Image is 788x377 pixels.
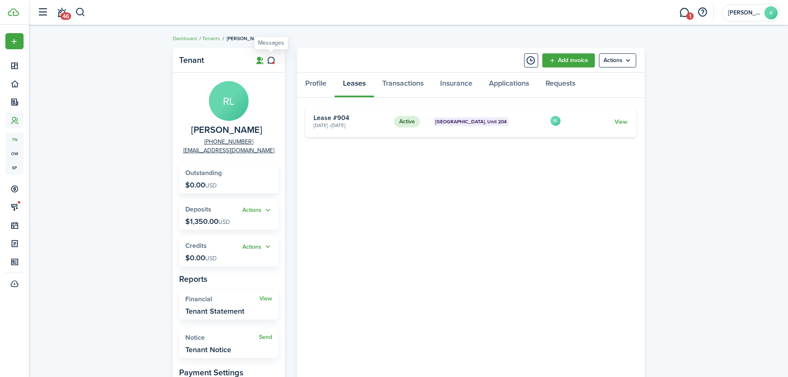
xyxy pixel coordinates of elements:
a: View [615,118,628,126]
span: USD [218,218,230,226]
a: Applications [481,73,537,98]
span: 1 [686,12,694,20]
span: USD [205,181,217,190]
span: [GEOGRAPHIC_DATA], Unit 204 [435,118,507,125]
card-title: Lease #904 [314,114,388,122]
a: Notifications [54,2,69,23]
button: Open menu [599,53,636,67]
button: Actions [242,242,272,252]
span: Robert Lawrance [191,125,262,135]
button: Open sidebar [35,5,50,20]
a: Messaging [676,2,692,23]
a: ow [5,146,24,161]
button: Open resource center [695,5,709,19]
a: Profile [297,73,335,98]
button: Search [75,5,86,19]
span: USD [205,254,217,263]
a: [EMAIL_ADDRESS][DOMAIN_NAME] [183,146,274,155]
widget-stats-title: Financial [185,295,259,303]
p: $0.00 [185,254,217,262]
span: [PERSON_NAME] [227,35,266,42]
a: Dashboard [173,35,197,42]
p: $1,350.00 [185,217,230,226]
button: Open menu [242,206,272,215]
menu-btn: Actions [599,53,636,67]
a: [PHONE_NUMBER] [204,137,253,146]
panel-main-title: Tenant [179,55,245,65]
button: Open menu [5,33,24,49]
span: Credits [185,241,207,250]
widget-stats-title: Notice [185,334,259,341]
a: Transactions [374,73,432,98]
avatar-text: K [764,6,778,19]
widget-stats-description: Tenant Statement [185,307,244,315]
widget-stats-description: Tenant Notice [185,346,231,354]
button: Actions [242,206,272,215]
a: View [259,295,272,302]
span: Deposits [185,204,211,214]
a: Add invoice [542,53,595,67]
span: Kaitlyn [728,10,761,16]
button: Timeline [524,53,538,67]
panel-main-subtitle: Reports [179,273,278,285]
button: Open menu [242,242,272,252]
a: tn [5,132,24,146]
card-description: [DATE] - [DATE] [314,122,388,129]
status: Active [394,116,420,127]
span: 46 [60,12,71,20]
div: Messages [258,39,284,47]
a: Tenants [202,35,220,42]
p: $0.00 [185,181,217,189]
a: Requests [537,73,584,98]
a: sp [5,161,24,175]
span: Outstanding [185,168,222,178]
a: Insurance [432,73,481,98]
a: Send [259,334,272,341]
img: TenantCloud [8,8,19,16]
avatar-text: RL [209,81,249,121]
